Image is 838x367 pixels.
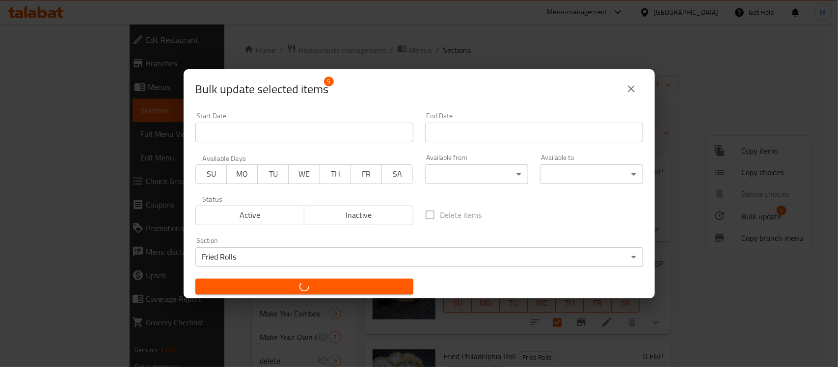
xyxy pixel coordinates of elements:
span: Selected items count [195,81,329,97]
button: SA [381,164,413,184]
div: ​ [540,164,643,184]
button: MO [226,164,258,184]
span: Inactive [308,208,409,222]
div: Fried Rolls [195,247,643,267]
button: close [620,77,643,101]
span: 5 [324,77,334,86]
div: ​ [425,164,528,184]
button: TU [257,164,289,184]
span: SU [200,167,223,181]
span: SA [386,167,409,181]
span: FR [355,167,378,181]
span: Active [200,208,301,222]
span: TU [262,167,285,181]
span: TH [324,167,347,181]
span: WE [293,167,316,181]
button: FR [351,164,382,184]
span: Delete items [440,209,482,221]
span: MO [231,167,254,181]
button: TH [320,164,351,184]
button: Inactive [304,206,413,225]
button: Active [195,206,305,225]
button: WE [288,164,320,184]
button: SU [195,164,227,184]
